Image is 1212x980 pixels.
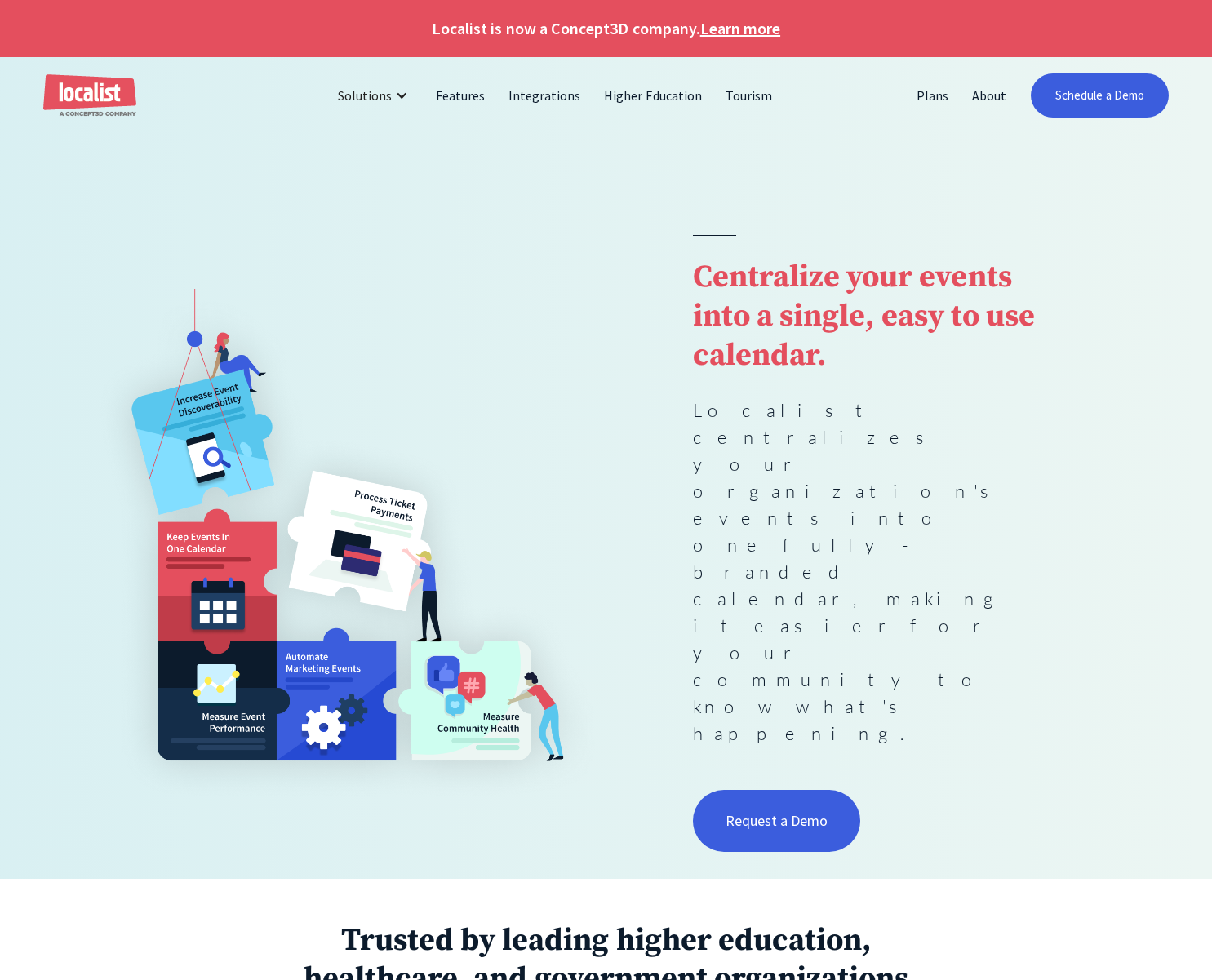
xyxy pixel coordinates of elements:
[700,16,780,41] a: Learn more
[424,76,497,115] a: Features
[338,86,392,105] div: Solutions
[693,790,861,852] a: Request a Demo
[905,76,961,115] a: Plans
[693,397,1039,747] p: Localist centralizes your organization's events into one fully-branded calendar, making it easier...
[593,76,714,115] a: Higher Education
[693,258,1036,375] strong: Centralize your events into a single, easy to use calendar.
[43,74,136,118] a: home
[326,76,424,115] div: Solutions
[961,76,1019,115] a: About
[714,76,784,115] a: Tourism
[497,76,593,115] a: Integrations
[1031,73,1169,118] a: Schedule a Demo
